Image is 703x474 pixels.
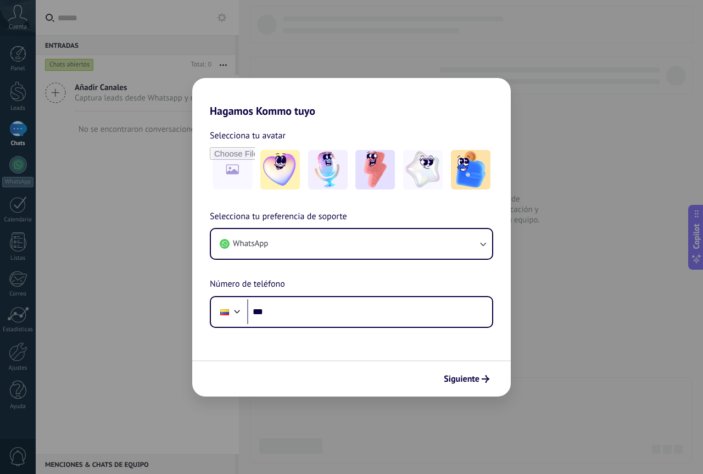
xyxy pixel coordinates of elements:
[214,300,235,324] div: Colombia: + 57
[210,210,347,224] span: Selecciona tu preferencia de soporte
[355,150,395,189] img: -3.jpeg
[308,150,348,189] img: -2.jpeg
[439,370,494,388] button: Siguiente
[403,150,443,189] img: -4.jpeg
[451,150,490,189] img: -5.jpeg
[444,375,479,383] span: Siguiente
[233,238,268,249] span: WhatsApp
[192,78,511,118] h2: Hagamos Kommo tuyo
[260,150,300,189] img: -1.jpeg
[210,129,286,143] span: Selecciona tu avatar
[211,229,492,259] button: WhatsApp
[210,277,285,292] span: Número de teléfono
